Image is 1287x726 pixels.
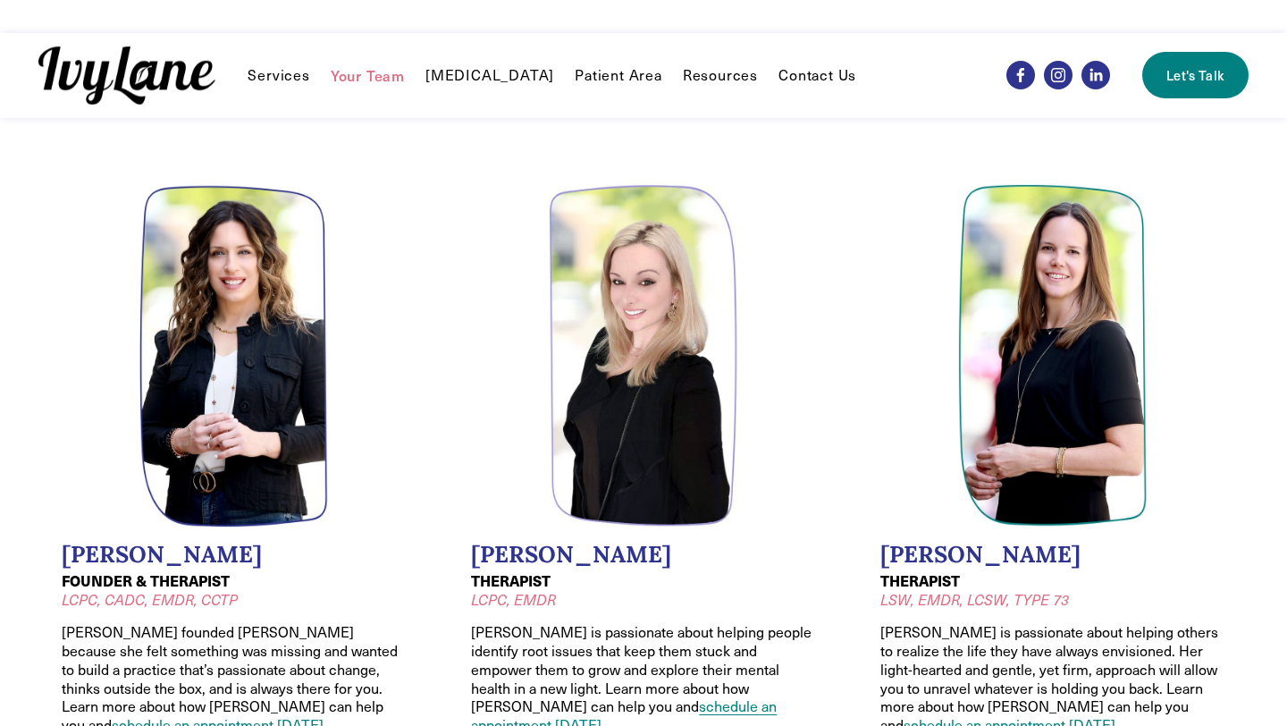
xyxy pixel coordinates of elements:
[958,184,1148,528] img: Headshot of Jodi Kautz, LSW, EMDR, TYPE 73, LCSW. Jodi is a therapist at Ivy Lane Counseling.
[880,590,1069,609] em: LSW, EMDR, LCSW, TYPE 73
[471,590,556,609] em: LCPC, EMDR
[1142,52,1248,98] a: Let's Talk
[62,570,230,591] strong: FOUNDER & THERAPIST
[1044,61,1072,89] a: Instagram
[62,590,238,609] em: LCPC, CADC, EMDR, CCTP
[425,64,554,86] a: [MEDICAL_DATA]
[683,64,758,86] a: folder dropdown
[38,46,215,105] img: Ivy Lane Counseling &mdash; Therapy that works for you
[471,541,815,569] h2: [PERSON_NAME]
[1081,61,1110,89] a: LinkedIn
[1006,61,1035,89] a: Facebook
[471,570,551,591] strong: THERAPIST
[880,541,1224,569] h2: [PERSON_NAME]
[248,66,309,85] span: Services
[139,184,329,528] img: Headshot of Wendy Pawelski, LCPC, CADC, EMDR, CCTP. Wendy is a founder oft Ivy Lane Counseling
[549,184,738,528] img: Headshot of Jessica Wilkiel, LCPC, EMDR. Meghan is a therapist at Ivy Lane Counseling.
[62,541,406,569] h2: [PERSON_NAME]
[331,64,405,86] a: Your Team
[880,570,960,591] strong: THERAPIST
[575,64,662,86] a: Patient Area
[778,64,856,86] a: Contact Us
[248,64,309,86] a: folder dropdown
[683,66,758,85] span: Resources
